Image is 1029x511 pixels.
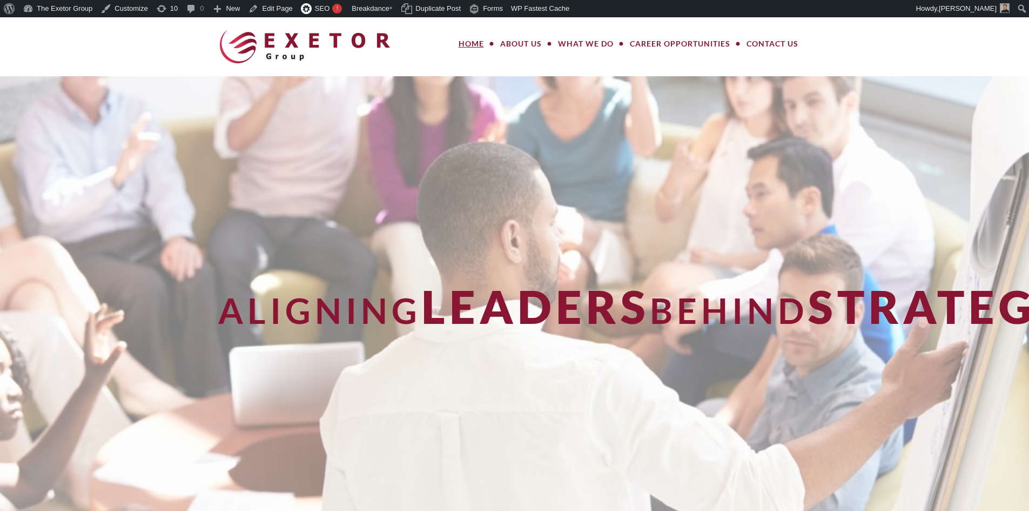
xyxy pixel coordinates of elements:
img: The Exetor Group [220,30,390,63]
a: Contact Us [738,33,806,55]
a: Home [450,33,492,55]
span: SEO [315,4,329,12]
div: ! [332,4,342,14]
a: What We Do [550,33,622,55]
span: [PERSON_NAME] [939,4,997,12]
span: Leaders [421,279,650,334]
span: • [389,3,393,12]
a: About Us [492,33,550,55]
a: Career Opportunities [622,33,738,55]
